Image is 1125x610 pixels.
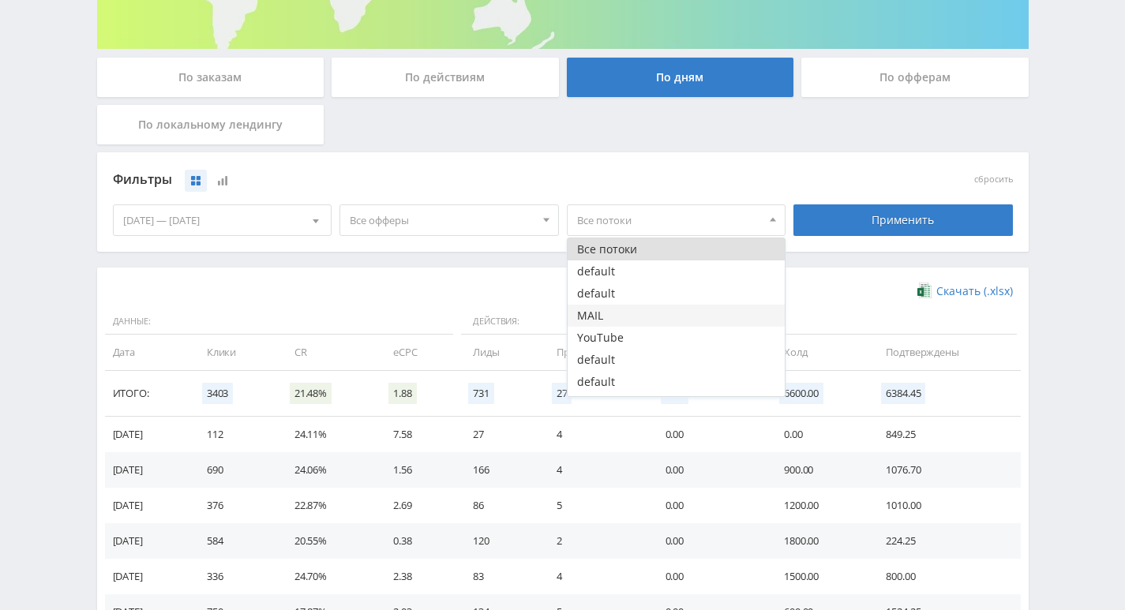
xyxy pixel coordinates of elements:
[793,204,1013,236] div: Применить
[974,174,1013,185] button: сбросить
[279,559,377,594] td: 24.70%
[377,452,457,488] td: 1.56
[568,260,786,283] button: default
[568,305,786,327] button: MAIL
[870,559,1020,594] td: 800.00
[377,488,457,523] td: 2.69
[541,559,650,594] td: 4
[768,523,870,559] td: 1800.00
[377,523,457,559] td: 0.38
[457,335,540,370] td: Лиды
[768,417,870,452] td: 0.00
[917,283,931,298] img: xlsx
[105,417,191,452] td: [DATE]
[279,488,377,523] td: 22.87%
[279,335,377,370] td: CR
[457,559,540,594] td: 83
[113,168,786,192] div: Фильтры
[870,335,1020,370] td: Подтверждены
[650,559,769,594] td: 0.00
[279,523,377,559] td: 20.55%
[468,383,494,404] span: 731
[105,523,191,559] td: [DATE]
[568,238,786,260] button: Все потоки
[650,488,769,523] td: 0.00
[541,452,650,488] td: 4
[650,523,769,559] td: 0.00
[779,383,823,404] span: 6600.00
[191,417,279,452] td: 112
[105,309,454,335] span: Данные:
[541,488,650,523] td: 5
[650,452,769,488] td: 0.00
[105,335,191,370] td: Дата
[105,371,191,417] td: Итого:
[768,559,870,594] td: 1500.00
[917,283,1012,299] a: Скачать (.xlsx)
[290,383,332,404] span: 21.48%
[97,58,324,97] div: По заказам
[541,335,650,370] td: Продажи
[568,393,786,415] button: default
[461,309,645,335] span: Действия:
[105,559,191,594] td: [DATE]
[870,417,1020,452] td: 849.25
[114,205,332,235] div: [DATE] — [DATE]
[768,452,870,488] td: 900.00
[881,383,925,404] span: 6384.45
[567,58,794,97] div: По дням
[377,559,457,594] td: 2.38
[457,417,540,452] td: 27
[568,283,786,305] button: default
[568,349,786,371] button: default
[552,383,572,404] span: 27
[870,523,1020,559] td: 224.25
[191,559,279,594] td: 336
[377,417,457,452] td: 7.58
[768,488,870,523] td: 1200.00
[279,417,377,452] td: 24.11%
[191,488,279,523] td: 376
[568,371,786,393] button: default
[650,417,769,452] td: 0.00
[191,335,279,370] td: Клики
[97,105,324,144] div: По локальному лендингу
[332,58,559,97] div: По действиям
[654,309,1017,335] span: Финансы:
[541,523,650,559] td: 2
[768,335,870,370] td: Холд
[801,58,1029,97] div: По офферам
[350,205,534,235] span: Все офферы
[457,488,540,523] td: 86
[105,452,191,488] td: [DATE]
[202,383,233,404] span: 3403
[568,327,786,349] button: YouTube
[191,452,279,488] td: 690
[541,417,650,452] td: 4
[377,335,457,370] td: eCPC
[457,523,540,559] td: 120
[936,285,1013,298] span: Скачать (.xlsx)
[870,488,1020,523] td: 1010.00
[279,452,377,488] td: 24.06%
[577,205,762,235] span: Все потоки
[457,452,540,488] td: 166
[105,488,191,523] td: [DATE]
[388,383,416,404] span: 1.88
[191,523,279,559] td: 584
[870,452,1020,488] td: 1076.70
